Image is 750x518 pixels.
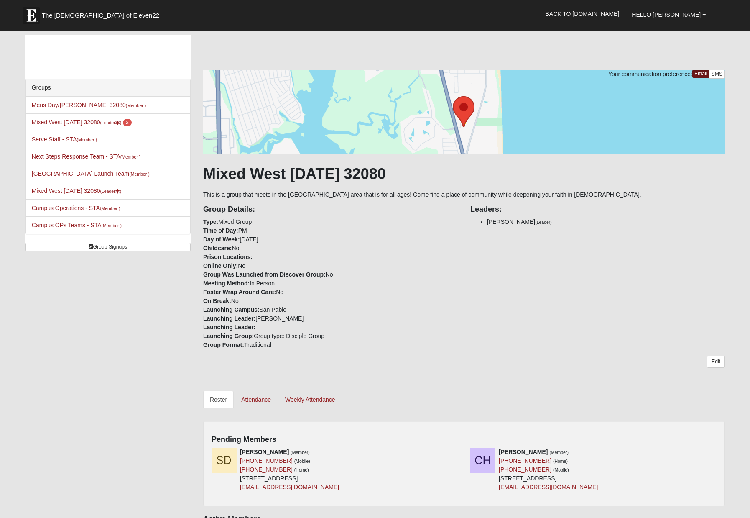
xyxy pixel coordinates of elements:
[212,435,717,444] h4: Pending Members
[203,165,725,183] h1: Mixed West [DATE] 32080
[499,466,551,473] a: [PHONE_NUMBER]
[203,333,254,339] strong: Launching Group:
[32,170,150,177] a: [GEOGRAPHIC_DATA] Launch Team(Member )
[240,457,293,464] a: [PHONE_NUMBER]
[203,262,238,269] strong: Online Only:
[77,137,97,142] small: (Member )
[203,341,244,348] strong: Group Format:
[32,153,140,160] a: Next Steps Response Team - STA(Member )
[240,448,339,492] div: [STREET_ADDRESS]
[32,222,122,228] a: Campus OPs Teams - STA(Member )
[278,391,342,408] a: Weekly Attendance
[203,306,260,313] strong: Launching Campus:
[100,206,120,211] small: (Member )
[539,3,625,24] a: Back to [DOMAIN_NAME]
[42,11,159,20] span: The [DEMOGRAPHIC_DATA] of Eleven22
[549,450,569,455] small: (Member)
[203,297,231,304] strong: On Break:
[32,102,146,108] a: Mens Day/[PERSON_NAME] 32080(Member )
[240,449,289,455] strong: [PERSON_NAME]
[100,120,122,125] small: (Leader )
[707,356,725,368] a: Edit
[123,119,132,126] span: number of pending members
[26,79,190,97] div: Groups
[25,243,191,251] a: Group Signups
[197,199,464,349] div: Mixed Group PM [DATE] No No No In Person No No San Pablo [PERSON_NAME] Group type: Disciple Group...
[203,280,250,287] strong: Meeting Method:
[240,466,293,473] a: [PHONE_NUMBER]
[32,136,97,143] a: Serve Staff - STA(Member )
[709,70,725,79] a: SMS
[100,189,122,194] small: (Leader )
[203,254,253,260] strong: Prison Locations:
[203,227,238,234] strong: Time of Day:
[535,220,552,225] small: (Leader)
[203,315,255,322] strong: Launching Leader:
[203,245,232,251] strong: Childcare:
[203,271,326,278] strong: Group Was Launched from Discover Group:
[32,205,120,211] a: Campus Operations - STA(Member )
[632,11,701,18] span: Hello [PERSON_NAME]
[23,7,40,24] img: Eleven22 logo
[291,450,310,455] small: (Member)
[203,324,255,331] strong: Launching Leader:
[692,70,709,78] a: Email
[203,236,240,243] strong: Day of Week:
[120,154,140,159] small: (Member )
[499,484,598,490] a: [EMAIL_ADDRESS][DOMAIN_NAME]
[553,459,568,464] small: (Home)
[32,187,121,194] a: Mixed West [DATE] 32080(Leader)
[129,172,149,177] small: (Member )
[499,448,598,492] div: [STREET_ADDRESS]
[203,391,234,408] a: Roster
[487,218,725,226] li: [PERSON_NAME]
[470,205,725,214] h4: Leaders:
[499,449,548,455] strong: [PERSON_NAME]
[608,71,692,77] span: Your communication preference:
[102,223,122,228] small: (Member )
[294,459,310,464] small: (Mobile)
[203,205,458,214] h4: Group Details:
[32,119,132,126] a: Mixed West [DATE] 32080(Leader) 2
[553,467,569,472] small: (Mobile)
[126,103,146,108] small: (Member )
[625,4,712,25] a: Hello [PERSON_NAME]
[19,3,186,24] a: The [DEMOGRAPHIC_DATA] of Eleven22
[240,484,339,490] a: [EMAIL_ADDRESS][DOMAIN_NAME]
[203,218,218,225] strong: Type:
[294,467,309,472] small: (Home)
[235,391,278,408] a: Attendance
[203,289,276,295] strong: Foster Wrap Around Care:
[499,457,551,464] a: [PHONE_NUMBER]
